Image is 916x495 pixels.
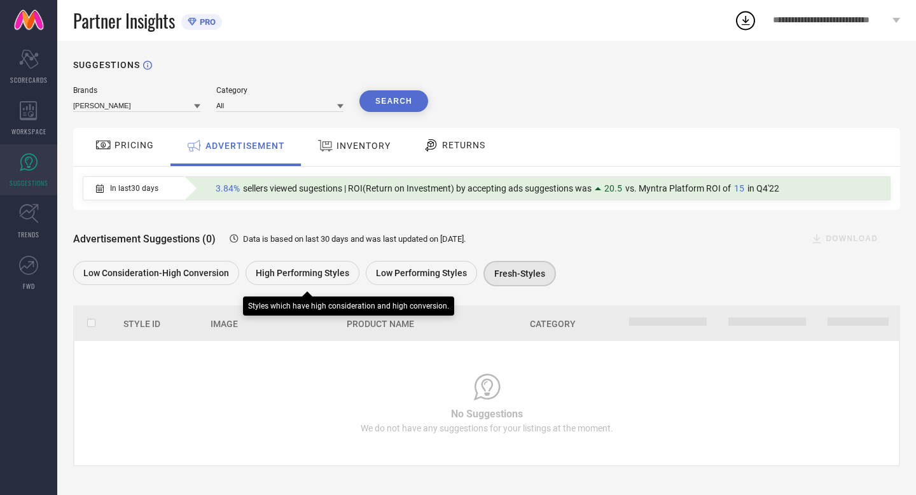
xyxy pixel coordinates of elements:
[359,90,428,112] button: Search
[243,234,466,244] span: Data is based on last 30 days and was last updated on [DATE] .
[10,178,48,188] span: SUGGESTIONS
[197,17,216,27] span: PRO
[451,408,523,420] span: No Suggestions
[256,268,349,278] span: High Performing Styles
[123,319,160,329] span: Style Id
[216,86,343,95] div: Category
[347,319,414,329] span: Product Name
[243,183,592,193] span: sellers viewed sugestions | ROI(Return on Investment) by accepting ads suggestions was
[337,141,391,151] span: INVENTORY
[747,183,779,193] span: in Q4'22
[83,268,229,278] span: Low Consideration-High Conversion
[73,60,140,70] h1: SUGGESTIONS
[530,319,576,329] span: Category
[376,268,467,278] span: Low Performing Styles
[114,140,154,150] span: PRICING
[248,302,449,310] div: Styles which have high consideration and high conversion.
[625,183,731,193] span: vs. Myntra Platform ROI of
[10,75,48,85] span: SCORECARDS
[73,86,200,95] div: Brands
[23,281,35,291] span: FWD
[205,141,285,151] span: ADVERTISEMENT
[11,127,46,136] span: WORKSPACE
[211,319,238,329] span: Image
[209,180,786,197] div: Percentage of sellers who have viewed suggestions for the current Insight Type
[734,183,744,193] span: 15
[110,184,158,193] span: In last 30 days
[18,230,39,239] span: TRENDS
[734,9,757,32] div: Open download list
[604,183,622,193] span: 20.5
[216,183,240,193] span: 3.84%
[361,423,613,433] span: We do not have any suggestions for your listings at the moment.
[73,8,175,34] span: Partner Insights
[73,233,216,245] span: Advertisement Suggestions (0)
[494,268,545,279] span: Fresh-Styles
[442,140,485,150] span: RETURNS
